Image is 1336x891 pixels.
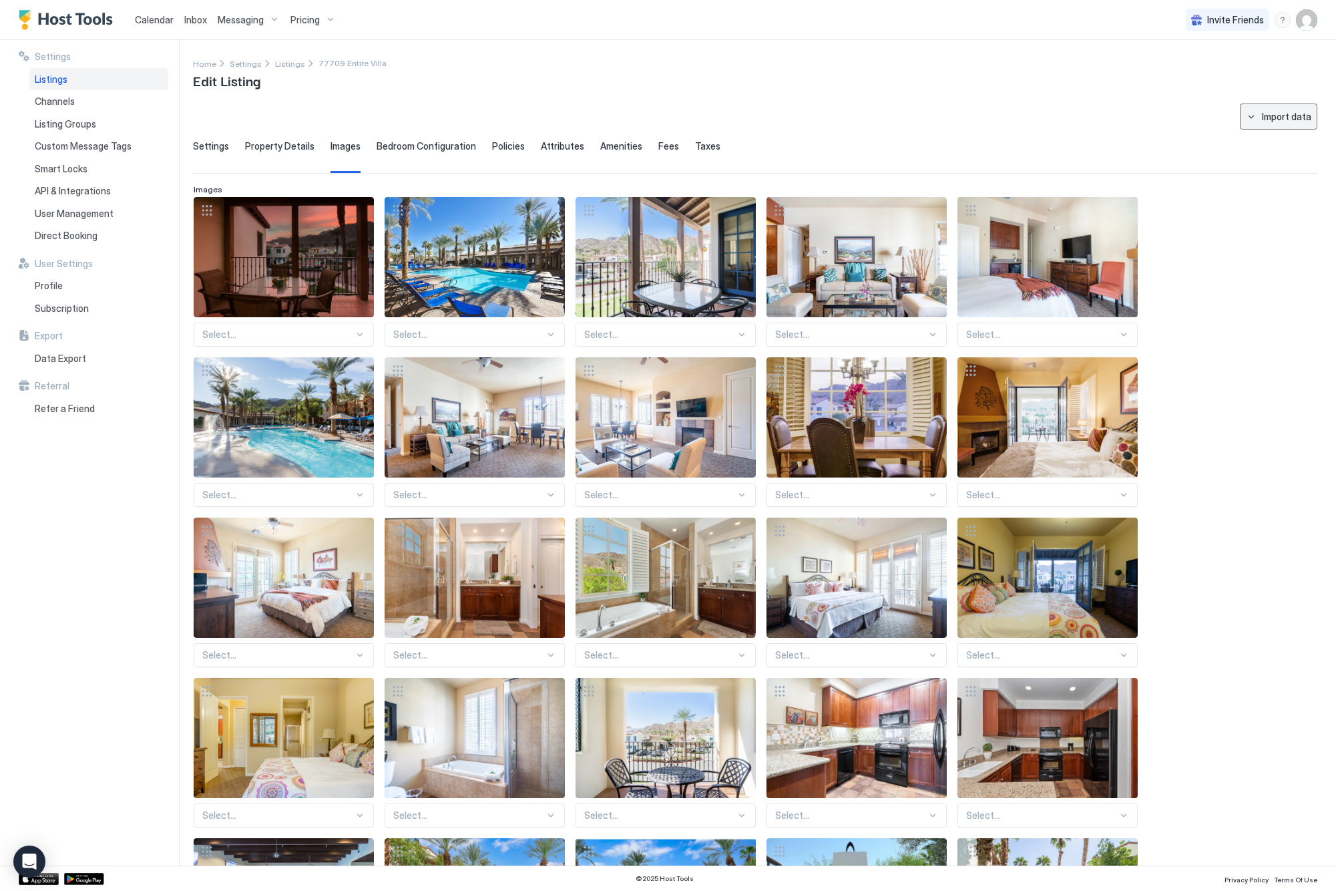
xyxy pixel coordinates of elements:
a: Host Tools Logo [19,10,119,30]
span: Listing Groups [35,118,96,130]
a: Privacy Policy [1224,872,1269,886]
div: View imageSelect... [957,197,1138,347]
a: User Management [29,202,168,225]
span: Home [193,59,216,69]
div: View image [194,197,374,317]
div: View imageSelect... [576,357,756,507]
div: View imageSelect... [385,357,565,507]
div: Breadcrumb [193,56,216,70]
span: Messaging [218,14,264,26]
span: Settings [193,140,229,152]
span: Data Export [35,353,86,365]
span: Referral [35,380,69,392]
div: View imageSelect... [385,518,565,667]
span: Attributes [541,140,584,152]
span: Breadcrumb [318,58,387,68]
div: View image [957,357,1138,478]
a: Home [193,56,216,70]
span: Settings [35,51,71,63]
span: Pricing [290,14,320,26]
a: Channels [29,90,168,113]
div: View imageSelect... [957,678,1138,828]
a: Google Play Store [64,873,104,885]
a: Terms Of Use [1274,872,1317,886]
a: Inbox [184,13,207,27]
div: View imageSelect... [385,197,565,347]
div: View image [576,197,756,317]
span: Taxes [695,140,720,152]
span: Edit Listing [193,70,260,90]
div: View imageSelect... [957,357,1138,507]
div: View imageSelect... [576,197,756,347]
span: Property Details [245,140,314,152]
div: View imageSelect... [766,518,947,667]
a: API & Integrations [29,180,168,202]
span: Listings [35,73,67,85]
span: User Settings [35,258,93,270]
span: Images [330,140,361,152]
a: Smart Locks [29,158,168,180]
div: View image [766,357,947,478]
span: Privacy Policy [1224,876,1269,884]
div: View imageSelect... [194,678,374,828]
a: Refer a Friend [29,397,168,420]
div: View imageSelect... [766,357,947,507]
span: Subscription [35,303,89,315]
div: View image [957,518,1138,638]
div: View image [576,678,756,798]
div: Breadcrumb [275,56,305,70]
span: Calendar [135,14,174,25]
div: View imageSelect... [576,518,756,667]
a: Listing Groups [29,113,168,136]
a: Calendar [135,13,174,27]
div: Breadcrumb [230,56,262,70]
div: menu [1275,12,1291,28]
span: Inbox [184,14,207,25]
div: View image [766,197,947,317]
div: View image [957,678,1138,798]
span: Direct Booking [35,230,97,242]
a: Settings [230,56,262,70]
span: Fees [658,140,679,152]
div: View imageSelect... [766,678,947,828]
div: View image [957,197,1138,317]
div: View image [385,197,565,317]
div: View imageSelect... [194,357,374,507]
div: View image [385,357,565,478]
div: User profile [1296,9,1317,31]
span: API & Integrations [35,185,111,197]
div: View image [194,518,374,638]
span: Refer a Friend [35,403,95,415]
div: View imageSelect... [957,518,1138,667]
span: Invite Friends [1207,14,1264,26]
span: © 2025 Host Tools [636,874,694,883]
a: Listings [29,68,168,91]
div: View imageSelect... [194,518,374,667]
div: View image [385,678,565,798]
span: Terms Of Use [1274,876,1317,884]
div: View imageSelect... [576,678,756,828]
span: Bedroom Configuration [377,140,476,152]
div: View image [766,518,947,638]
span: Policies [492,140,525,152]
span: Channels [35,96,75,108]
a: Listings [275,56,305,70]
span: Profile [35,280,63,292]
a: Profile [29,275,168,297]
span: Images [194,184,222,194]
div: View image [576,518,756,638]
span: User Management [35,208,114,220]
div: View image [194,357,374,478]
span: Listings [275,59,305,69]
div: View imageSelect... [194,197,374,347]
div: View image [385,518,565,638]
span: Smart Locks [35,163,87,175]
span: Export [35,330,63,342]
div: Import data [1262,110,1311,124]
div: View image [576,357,756,478]
a: App Store [19,873,59,885]
span: Settings [230,59,262,69]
